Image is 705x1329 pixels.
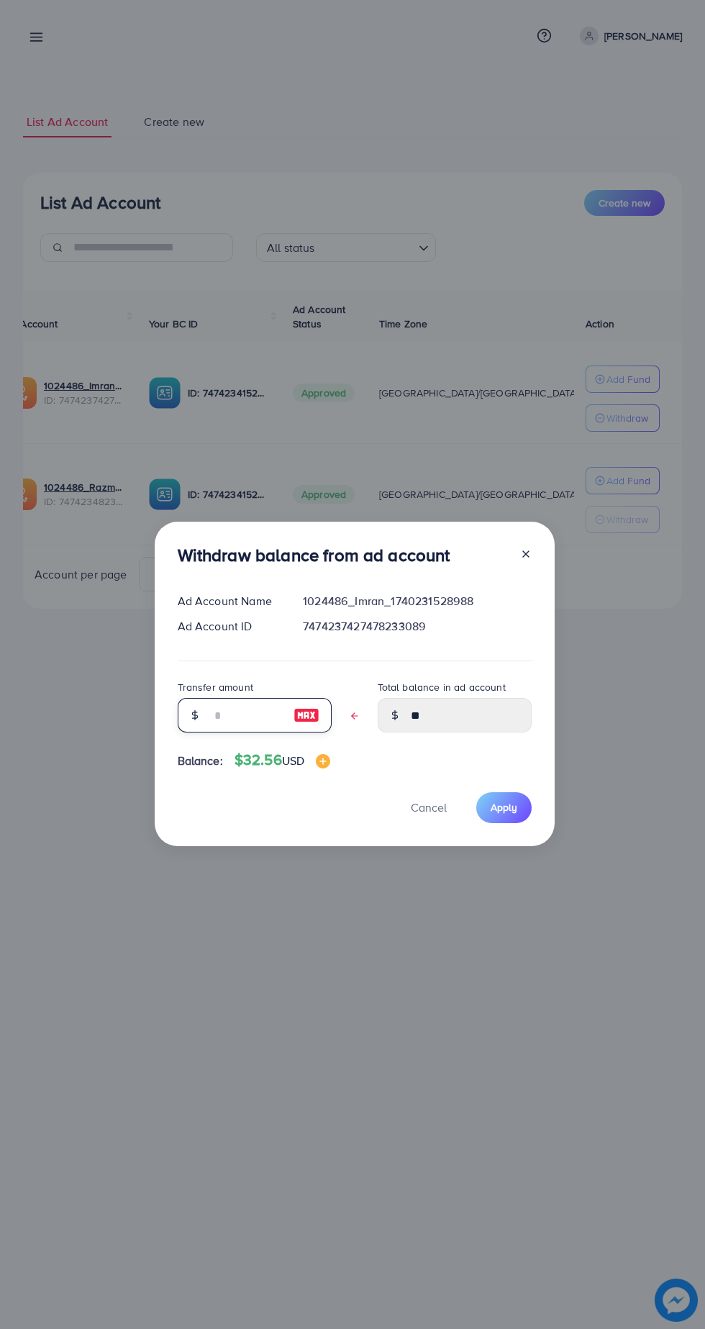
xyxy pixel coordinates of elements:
[178,680,253,694] label: Transfer amount
[378,680,506,694] label: Total balance in ad account
[316,754,330,768] img: image
[411,799,447,815] span: Cancel
[491,800,517,815] span: Apply
[178,753,223,769] span: Balance:
[235,751,330,769] h4: $32.56
[282,753,304,768] span: USD
[393,792,465,823] button: Cancel
[291,618,542,635] div: 7474237427478233089
[166,593,292,609] div: Ad Account Name
[476,792,532,823] button: Apply
[291,593,542,609] div: 1024486_Imran_1740231528988
[294,707,319,724] img: image
[166,618,292,635] div: Ad Account ID
[178,545,450,566] h3: Withdraw balance from ad account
